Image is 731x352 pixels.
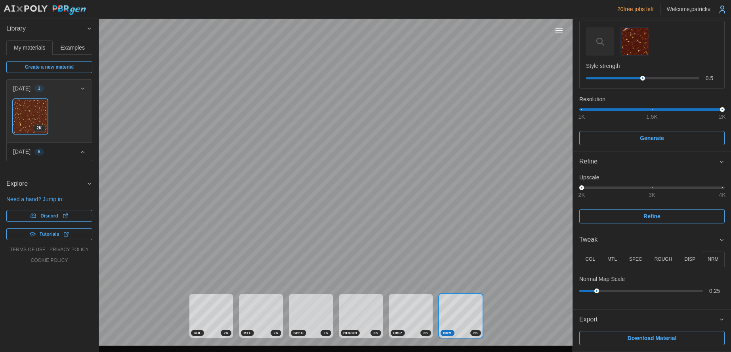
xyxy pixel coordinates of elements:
span: Library [6,19,86,38]
div: Export [573,329,731,352]
p: Normal Map Scale [579,275,625,283]
button: [DATE]1 [7,80,92,97]
p: 0.25 [709,287,725,295]
img: jJ8HXfVzrJbuQt5X1isx [13,100,47,133]
p: Welcome, patrickv [667,5,710,13]
p: NRM [708,256,718,263]
a: cookie policy [31,257,68,264]
span: 2 K [273,330,278,336]
span: Export [579,310,719,329]
p: ROUGH [655,256,672,263]
span: 5 [38,149,40,155]
span: DISP [393,330,402,336]
p: SPEC [629,256,642,263]
a: jJ8HXfVzrJbuQt5X1isx2K [13,99,48,134]
span: 2 K [423,330,428,336]
a: terms of use [10,246,46,253]
p: [DATE] [13,85,31,92]
button: Toggle viewport controls [553,25,565,36]
a: Tutorials [6,228,92,240]
span: SPEC [294,330,304,336]
button: Tweak [573,230,731,250]
a: Discord [6,210,92,222]
a: privacy policy [50,246,89,253]
p: Resolution [579,95,725,103]
div: [DATE]1 [7,97,92,142]
span: 2 K [373,330,378,336]
button: Export [573,310,731,329]
p: DISP [684,256,695,263]
span: Explore [6,174,86,194]
button: [DATE]5 [7,143,92,160]
span: 2 K [323,330,328,336]
img: Style image [621,28,648,55]
span: Refine [643,210,660,223]
span: 2 K [473,330,478,336]
p: 0.5 [706,74,718,82]
p: COL [585,256,595,263]
span: MTL [244,330,251,336]
p: Upscale [579,173,725,181]
span: Examples [61,45,85,50]
div: Refine [573,171,731,230]
span: Refine [579,152,719,171]
span: Create a new material [25,62,74,73]
span: ROUGH [344,330,357,336]
span: My materials [14,45,45,50]
a: Create a new material [6,61,92,73]
button: Generate [579,131,725,145]
span: Download Material [628,331,677,345]
span: NRM [443,330,452,336]
span: 1 [38,85,40,92]
button: Refine [573,152,731,171]
p: MTL [607,256,617,263]
span: Discord [40,210,58,221]
button: Style image [620,27,649,56]
button: Refine [579,209,725,223]
p: 20 free jobs left [617,5,654,13]
p: [DATE] [13,148,31,156]
p: Style strength [586,62,718,70]
span: COL [194,330,202,336]
button: Download Material [579,331,725,345]
img: AIxPoly PBRgen [3,5,86,15]
span: 2 K [36,125,42,131]
span: Tweak [579,230,719,250]
span: 2 K [223,330,228,336]
p: Need a hand? Jump in: [6,195,92,203]
span: Tutorials [40,229,59,240]
div: Tweak [573,250,731,309]
span: Generate [640,131,664,145]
